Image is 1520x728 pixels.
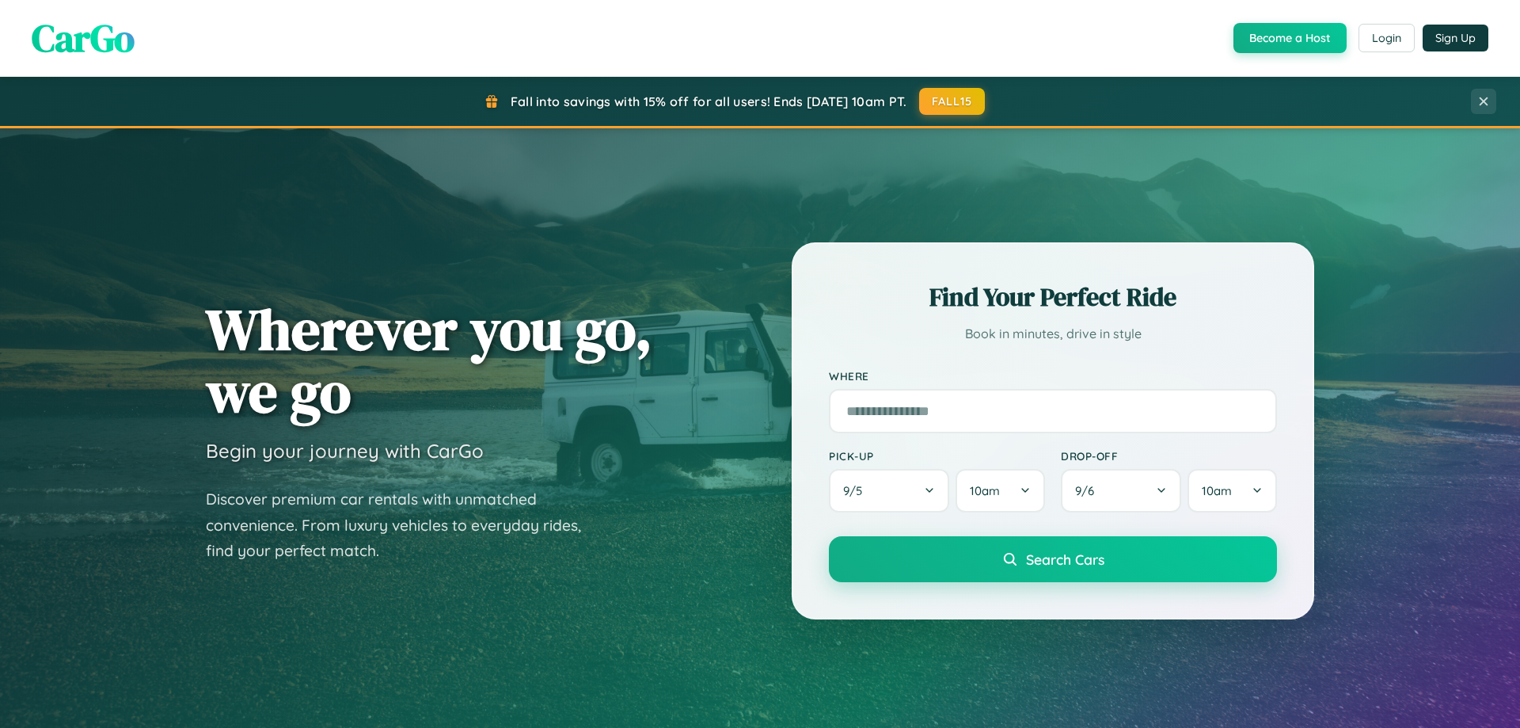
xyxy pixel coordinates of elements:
[1187,469,1277,513] button: 10am
[206,298,652,423] h1: Wherever you go, we go
[206,486,602,564] p: Discover premium car rentals with unmatched convenience. From luxury vehicles to everyday rides, ...
[1075,483,1102,498] span: 9 / 6
[1202,483,1232,498] span: 10am
[1423,25,1488,51] button: Sign Up
[1233,23,1347,53] button: Become a Host
[32,12,135,64] span: CarGo
[919,88,986,115] button: FALL15
[1061,469,1181,513] button: 9/6
[206,439,484,463] h3: Begin your journey with CarGo
[843,483,870,498] span: 9 / 5
[829,280,1277,314] h2: Find Your Perfect Ride
[956,469,1045,513] button: 10am
[511,93,907,109] span: Fall into savings with 15% off for all users! Ends [DATE] 10am PT.
[1358,24,1415,52] button: Login
[1061,449,1277,463] label: Drop-off
[829,469,949,513] button: 9/5
[829,369,1277,383] label: Where
[970,483,1000,498] span: 10am
[1026,551,1104,568] span: Search Cars
[829,449,1045,463] label: Pick-up
[829,322,1277,345] p: Book in minutes, drive in style
[829,536,1277,582] button: Search Cars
